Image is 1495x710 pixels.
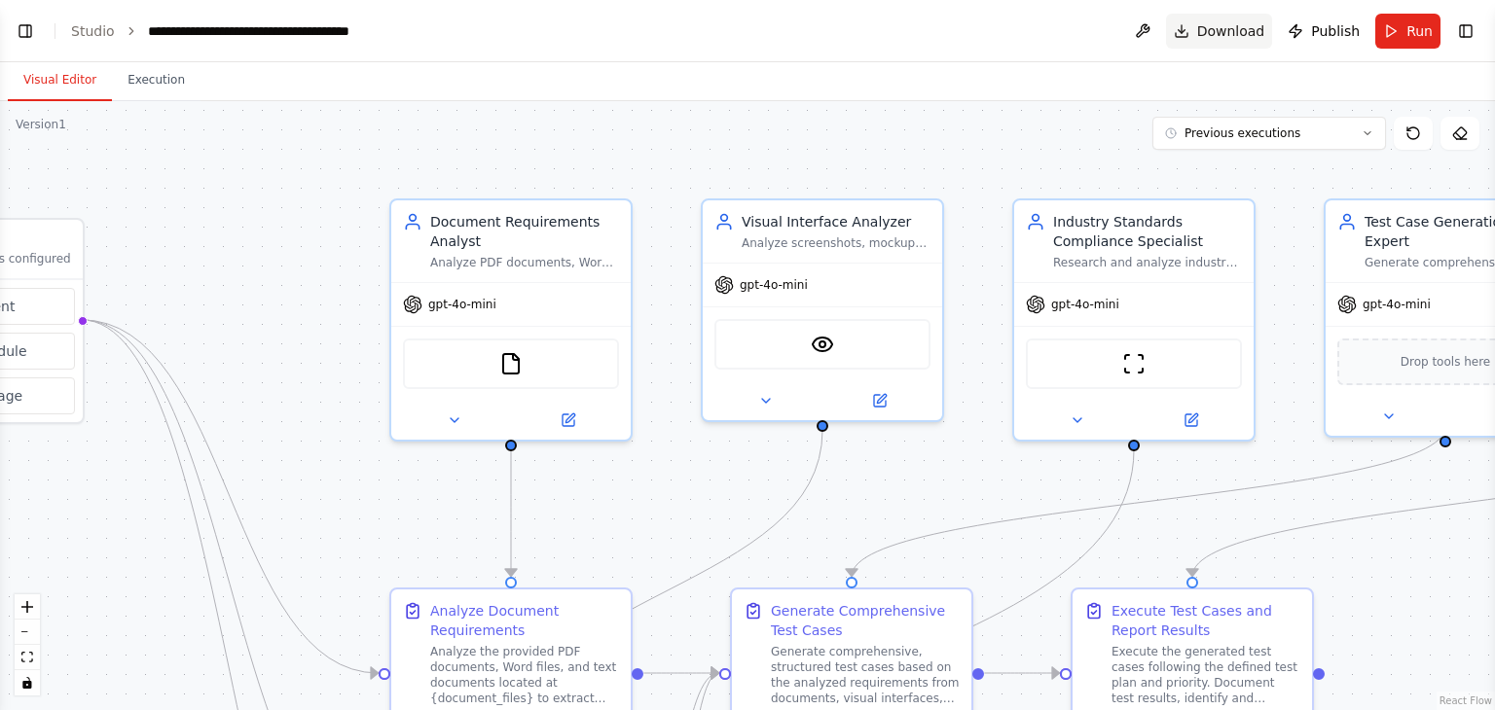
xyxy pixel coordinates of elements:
[1452,18,1479,45] button: Show right sidebar
[1406,21,1433,41] span: Run
[1112,644,1300,706] div: Execute the generated test cases following the defined test plan and priority. Document test resu...
[8,60,112,101] button: Visual Editor
[771,601,960,640] div: Generate Comprehensive Test Cases
[499,352,523,375] img: FileReadTool
[16,117,66,132] div: Version 1
[984,663,1059,683] g: Edge from 0e07a954-abbd-4c75-b1c7-3f792c9aff87 to fe4d87c5-1807-40bb-90e2-7492656a7aee
[1363,297,1431,312] span: gpt-4o-mini
[15,594,40,620] button: zoom in
[740,277,808,293] span: gpt-4o-mini
[1401,352,1491,372] span: Drop tools here
[15,645,40,670] button: fit view
[430,255,619,270] div: Analyze PDF documents, Word documents, and text files to extract testing requirements, functional...
[811,333,834,356] img: VisionTool
[1280,14,1367,49] button: Publish
[430,212,619,251] div: Document Requirements Analyst
[1053,255,1242,270] div: Research and analyze industry-specific testing requirements, regulatory standards, and compliance...
[430,601,619,640] div: Analyze Document Requirements
[12,18,39,45] button: Show left sidebar
[1136,408,1246,432] button: Open in side panel
[701,198,944,422] div: Visual Interface AnalyzerAnalyze screenshots, mockups, and UI images to identify visual testing r...
[643,663,718,683] g: Edge from c723c860-d539-4966-afeb-950b031fd483 to 0e07a954-abbd-4c75-b1c7-3f792c9aff87
[430,644,619,706] div: Analyze the provided PDF documents, Word files, and text documents located at {document_files} to...
[15,670,40,695] button: toggle interactivity
[824,389,934,412] button: Open in side panel
[771,644,960,706] div: Generate comprehensive, structured test cases based on the analyzed requirements from documents, ...
[501,449,521,576] g: Edge from b05b2af1-5cfd-4372-ba8d-3d9e57b33c1e to c723c860-d539-4966-afeb-950b031fd483
[1152,117,1386,150] button: Previous executions
[389,198,633,442] div: Document Requirements AnalystAnalyze PDF documents, Word documents, and text files to extract tes...
[742,235,930,251] div: Analyze screenshots, mockups, and UI images to identify visual testing requirements, user interfa...
[742,212,930,231] div: Visual Interface Analyzer
[71,21,367,41] nav: breadcrumb
[1440,695,1492,706] a: React Flow attribution
[15,620,40,645] button: zoom out
[1122,352,1146,375] img: ScrapeWebsiteTool
[513,408,623,432] button: Open in side panel
[1012,198,1256,442] div: Industry Standards Compliance SpecialistResearch and analyze industry-specific testing requiremen...
[1166,14,1273,49] button: Download
[1197,21,1265,41] span: Download
[1053,212,1242,251] div: Industry Standards Compliance Specialist
[15,594,40,695] div: React Flow controls
[1311,21,1360,41] span: Publish
[428,297,496,312] span: gpt-4o-mini
[1051,297,1119,312] span: gpt-4o-mini
[112,60,201,101] button: Execution
[81,310,378,683] g: Edge from triggers to c723c860-d539-4966-afeb-950b031fd483
[1185,125,1300,141] span: Previous executions
[1375,14,1440,49] button: Run
[1112,601,1300,640] div: Execute Test Cases and Report Results
[71,23,115,39] a: Studio
[842,426,1455,576] g: Edge from 50c37e1b-8e8d-4dee-af4f-41114706144d to 0e07a954-abbd-4c75-b1c7-3f792c9aff87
